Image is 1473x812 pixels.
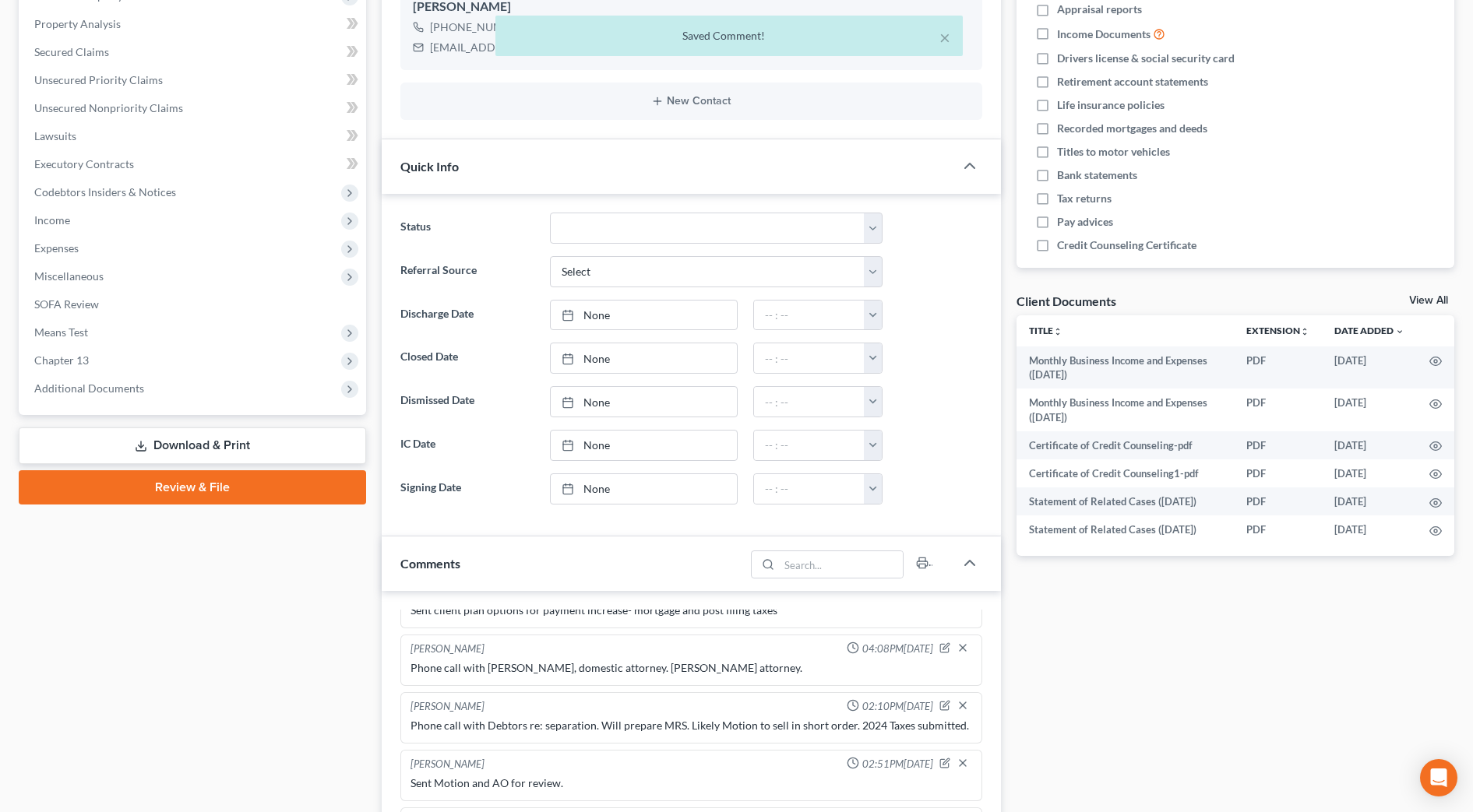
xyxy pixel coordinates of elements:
span: 04:08PM[DATE] [862,642,933,656]
td: PDF [1234,431,1322,459]
i: unfold_more [1300,327,1309,336]
td: [DATE] [1322,388,1417,431]
td: Certificate of Credit Counseling1-pdf [1017,459,1234,487]
input: -- : -- [754,301,865,330]
label: Signing Date [393,473,542,504]
td: PDF [1234,487,1322,515]
span: Expenses [34,241,79,255]
span: Additional Documents [34,381,144,395]
span: Pay advices [1057,214,1113,230]
div: Saved Comment! [508,28,950,44]
span: SOFA Review [34,297,99,311]
span: Means Test [34,325,88,339]
td: Monthly Business Income and Expenses ([DATE]) [1017,346,1234,389]
td: [DATE] [1322,459,1417,487]
div: Sent Motion and AO for review. [411,775,972,791]
a: Unsecured Priority Claims [22,66,366,94]
span: Income [34,213,70,227]
td: [DATE] [1322,515,1417,543]
input: Search... [779,551,903,578]
td: PDF [1234,459,1322,487]
span: 02:10PM[DATE] [862,699,933,714]
td: Statement of Related Cases ([DATE]) [1017,515,1234,543]
a: None [551,343,737,373]
i: unfold_more [1053,327,1062,336]
button: New Contact [413,95,970,107]
div: Client Documents [1017,293,1116,309]
span: Titles to motor vehicles [1057,144,1170,160]
i: expand_more [1395,327,1404,336]
span: Bank statements [1057,167,1137,183]
td: Statement of Related Cases ([DATE]) [1017,487,1234,515]
input: -- : -- [754,431,865,460]
td: [DATE] [1322,487,1417,515]
a: None [551,431,737,460]
span: Life insurance policies [1057,97,1165,113]
a: Unsecured Nonpriority Claims [22,94,366,122]
div: Open Intercom Messenger [1420,759,1457,796]
a: Extensionunfold_more [1246,325,1309,336]
span: Codebtors Insiders & Notices [34,185,176,199]
span: 02:51PM[DATE] [862,757,933,772]
a: None [551,387,737,417]
a: View All [1409,295,1448,306]
span: Unsecured Nonpriority Claims [34,101,183,114]
div: Phone call with [PERSON_NAME], domestic attorney. [PERSON_NAME] attorney. [411,660,972,676]
span: Credit Counseling Certificate [1057,237,1196,253]
span: Lawsuits [34,129,76,142]
a: Download & Print [19,427,366,464]
label: Discharge Date [393,300,542,331]
label: Status [393,213,542,244]
a: Property Analysis [22,10,366,38]
span: Tax returns [1057,191,1112,206]
button: × [939,28,950,47]
td: [DATE] [1322,346,1417,389]
div: [PERSON_NAME] [411,642,485,657]
span: Quick Info [400,159,459,174]
span: Miscellaneous [34,269,104,283]
td: [DATE] [1322,431,1417,459]
span: Executory Contracts [34,157,134,170]
a: Lawsuits [22,122,366,150]
a: Titleunfold_more [1029,325,1062,336]
label: Closed Date [393,343,542,374]
div: Sent client plan options for payment increase- mortgage and post filing taxes [411,603,972,618]
label: IC Date [393,430,542,461]
span: Comments [400,556,460,571]
span: Chapter 13 [34,353,89,367]
label: Referral Source [393,256,542,287]
span: Unsecured Priority Claims [34,73,163,86]
div: [PERSON_NAME] [411,699,485,715]
div: Phone call with Debtors re: separation. Will prepare MRS. Likely Motion to sell in short order. 2... [411,718,972,733]
td: PDF [1234,346,1322,389]
input: -- : -- [754,387,865,417]
span: Recorded mortgages and deeds [1057,121,1207,136]
a: Review & File [19,470,366,504]
td: PDF [1234,515,1322,543]
a: SOFA Review [22,290,366,318]
div: [PERSON_NAME] [411,757,485,772]
label: Dismissed Date [393,386,542,417]
a: Date Added expand_more [1334,325,1404,336]
input: -- : -- [754,343,865,373]
a: None [551,474,737,504]
td: PDF [1234,388,1322,431]
a: None [551,301,737,330]
span: Retirement account statements [1057,74,1208,90]
input: -- : -- [754,474,865,504]
td: Monthly Business Income and Expenses ([DATE]) [1017,388,1234,431]
td: Certificate of Credit Counseling-pdf [1017,431,1234,459]
span: Appraisal reports [1057,2,1142,17]
a: Executory Contracts [22,150,366,178]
